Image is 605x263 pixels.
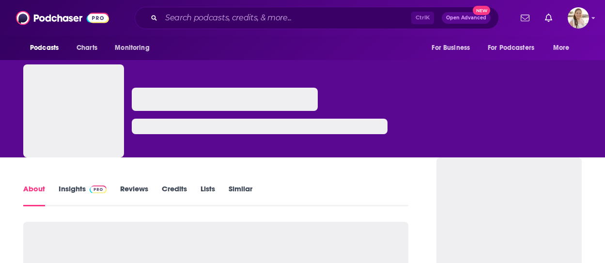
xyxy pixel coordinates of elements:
span: Monitoring [115,41,149,55]
span: Open Advanced [446,15,486,20]
button: open menu [108,39,162,57]
button: open menu [23,39,71,57]
button: open menu [425,39,482,57]
span: New [473,6,490,15]
img: User Profile [568,7,589,29]
span: Charts [77,41,97,55]
button: open menu [481,39,548,57]
div: Search podcasts, credits, & more... [135,7,499,29]
span: Podcasts [30,41,59,55]
span: Ctrl K [411,12,434,24]
a: Show notifications dropdown [517,10,533,26]
span: For Podcasters [488,41,534,55]
a: Similar [229,184,252,206]
a: InsightsPodchaser Pro [59,184,107,206]
span: Logged in as acquavie [568,7,589,29]
a: About [23,184,45,206]
button: open menu [546,39,582,57]
span: More [553,41,570,55]
input: Search podcasts, credits, & more... [161,10,411,26]
button: Open AdvancedNew [442,12,491,24]
a: Credits [162,184,187,206]
img: Podchaser - Follow, Share and Rate Podcasts [16,9,109,27]
a: Reviews [120,184,148,206]
span: For Business [432,41,470,55]
a: Charts [70,39,103,57]
img: Podchaser Pro [90,186,107,193]
a: Lists [201,184,215,206]
a: Show notifications dropdown [541,10,556,26]
button: Show profile menu [568,7,589,29]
